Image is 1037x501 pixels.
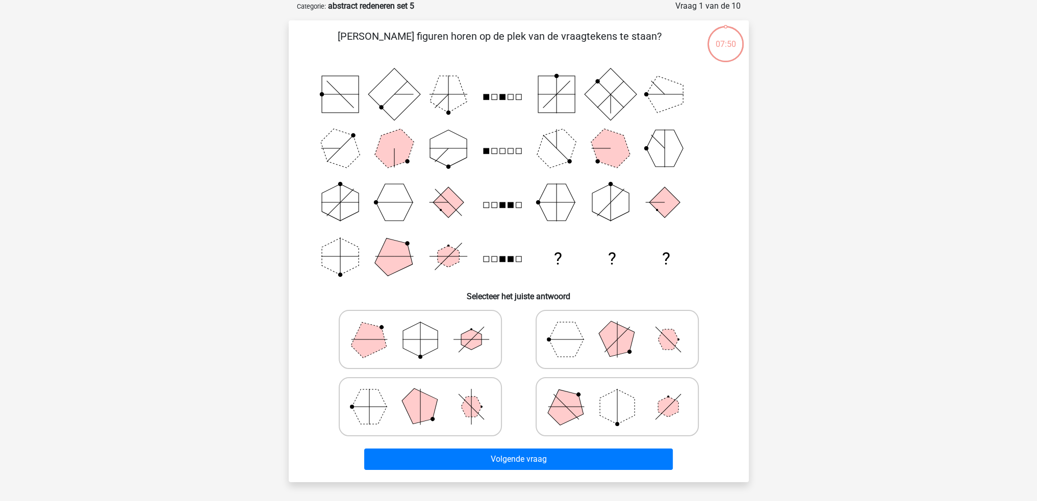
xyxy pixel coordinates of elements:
[608,249,616,269] text: ?
[297,3,326,10] small: Categorie:
[706,25,745,50] div: 07:50
[364,449,673,470] button: Volgende vraag
[553,249,562,269] text: ?
[662,249,670,269] text: ?
[305,29,694,59] p: [PERSON_NAME] figuren horen op de plek van de vraagtekens te staan?
[328,1,414,11] strong: abstract redeneren set 5
[305,283,732,301] h6: Selecteer het juiste antwoord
